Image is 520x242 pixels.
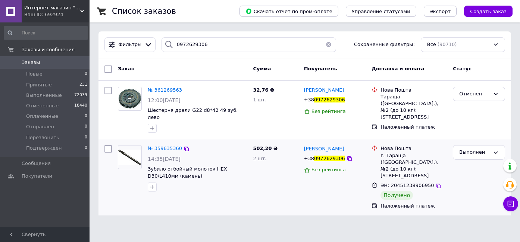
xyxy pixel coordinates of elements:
span: Интернет магазин "Детали". Запчасти для электро и бензоинструмента [24,4,80,11]
span: Доставка и оплата [372,66,424,71]
a: № 359635360 [148,145,182,151]
a: Шестерня дрели G22 d8*42 49 зуб. лево [148,107,238,120]
span: 2 шт. [253,156,266,161]
a: Фото товару [118,87,142,111]
div: Нова Пошта [380,87,447,94]
span: 12:00[DATE] [148,97,181,103]
div: Наложенный платеж [380,203,447,209]
span: Заказ [118,66,134,71]
span: 0 [85,134,87,141]
a: Фото товару [118,145,142,169]
span: Выполненные [26,92,62,99]
span: 0972629306 [314,97,345,102]
span: 0 [85,71,87,77]
span: 18440 [74,102,87,109]
span: 32,76 ₴ [253,87,274,93]
span: Покупатель [304,66,337,71]
span: Покупатели [22,173,52,180]
span: Отмененные [26,102,59,109]
span: Сумма [253,66,271,71]
button: Скачать отчет по пром-оплате [239,6,338,17]
a: Зубило отбойный молоток HEX D30/L410мм (камень) [148,166,227,179]
span: Оплаченные [26,113,58,120]
span: +38 [304,156,314,161]
span: Отправлен [26,123,54,130]
span: Управление статусами [352,9,410,14]
div: Ваш ID: 692924 [24,11,90,18]
span: Принятые [26,82,52,88]
span: Новые [26,71,43,77]
span: Скачать отчет по пром-оплате [245,8,332,15]
button: Очистить [321,37,336,52]
a: Создать заказ [457,8,513,14]
div: Получено [380,191,413,200]
span: +38 [304,97,314,102]
button: Управление статусами [346,6,416,17]
span: Статус [453,66,472,71]
span: 502,20 ₴ [253,145,278,151]
span: 0 [85,113,87,120]
button: Создать заказ [464,6,513,17]
span: (90710) [438,42,457,47]
a: [PERSON_NAME] [304,145,344,153]
div: Наложенный платеж [380,124,447,131]
span: Без рейтинга [311,108,346,114]
span: 0972629306 [314,156,345,161]
span: 1 шт. [253,97,266,102]
span: Все [427,41,436,48]
span: 0 [85,123,87,130]
span: 231 [79,82,87,88]
span: Фильтры [119,41,142,48]
span: 72039 [74,92,87,99]
a: [PERSON_NAME] [304,87,344,94]
span: ЭН: 20451238906950 [380,183,434,188]
a: № 361269563 [148,87,182,93]
div: г. Тараща ([GEOGRAPHIC_DATA].), №2 (до 10 кг): [STREET_ADDRESS] [380,152,447,180]
img: Фото товару [118,89,141,109]
button: Чат с покупателем [503,196,518,211]
input: Поиск по номеру заказа, ФИО покупателя, номеру телефона, Email, номеру накладной [162,37,336,52]
span: Заказы и сообщения [22,46,75,53]
h1: Список заказов [112,7,176,16]
div: Выполнен [459,148,490,156]
span: Без рейтинга [311,167,346,172]
span: [PERSON_NAME] [304,87,344,93]
span: Сообщения [22,160,51,167]
button: Экспорт [424,6,457,17]
span: 0 [85,145,87,151]
span: Создать заказ [470,9,507,14]
div: Нова Пошта [380,145,447,152]
input: Поиск [4,26,88,40]
div: Отменен [459,90,490,98]
span: 14:35[DATE] [148,156,181,162]
span: Перезвонить [26,134,59,141]
span: [PERSON_NAME] [304,146,344,151]
span: Заказы [22,59,40,66]
span: Экспорт [430,9,451,14]
span: Сохраненные фильтры: [354,41,415,48]
div: Тараща ([GEOGRAPHIC_DATA].), №2 (до 10 кг): [STREET_ADDRESS] [380,94,447,121]
img: Фото товару [118,150,141,165]
span: Подтвержден [26,145,62,151]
